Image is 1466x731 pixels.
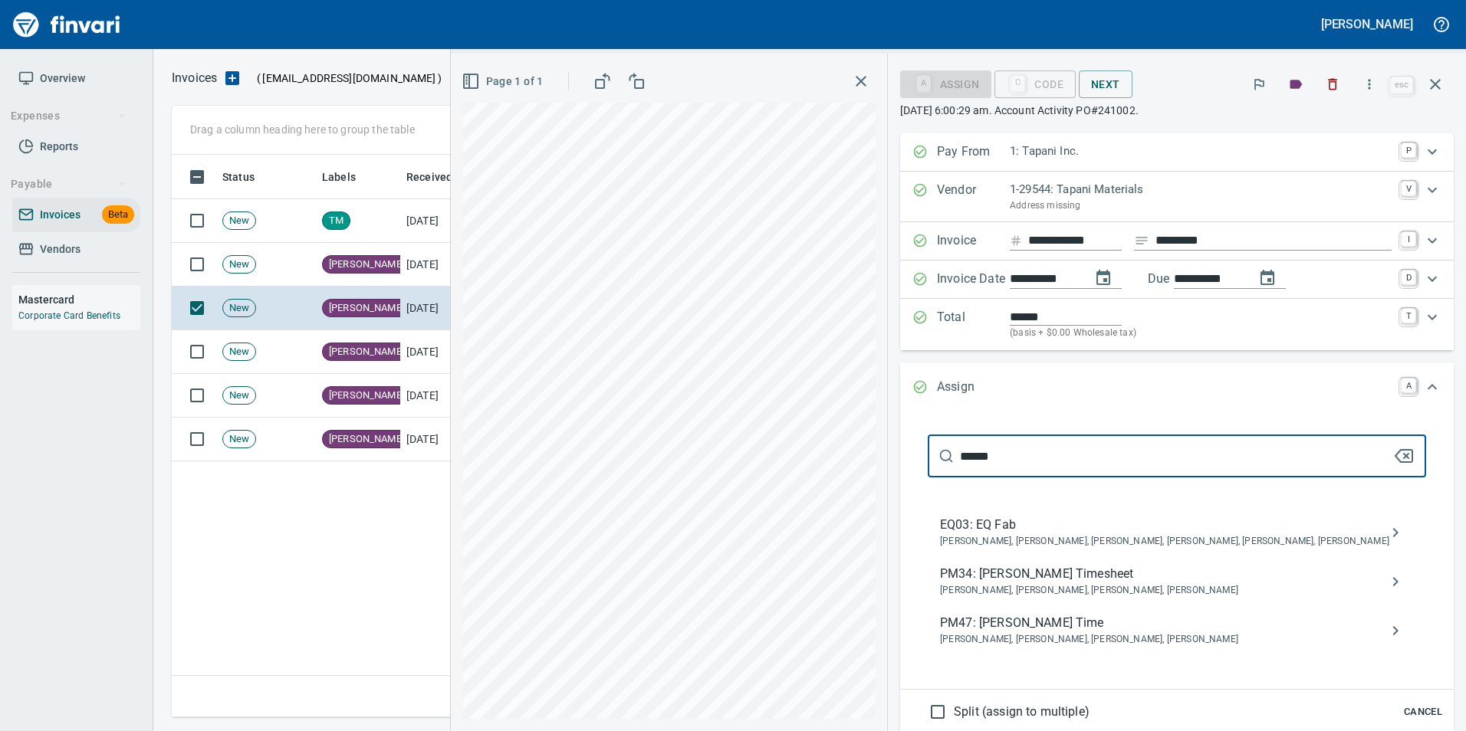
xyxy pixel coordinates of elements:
span: New [223,388,255,403]
span: PM47: [PERSON_NAME] Time [940,614,1389,632]
span: Page 1 of 1 [465,72,544,91]
span: [EMAIL_ADDRESS][DOMAIN_NAME] [261,70,437,86]
a: Overview [12,61,140,96]
span: Labels [322,168,376,186]
span: PM34: [PERSON_NAME] Timesheet [940,565,1389,583]
button: Upload an Invoice [217,69,248,87]
td: [DATE] [400,418,485,461]
span: [PERSON_NAME] [323,345,410,359]
p: Pay From [937,143,1010,162]
div: PM47: [PERSON_NAME] Time[PERSON_NAME], [PERSON_NAME], [PERSON_NAME], [PERSON_NAME] [928,606,1426,655]
img: Finvari [9,6,124,43]
div: Expand [900,299,1454,350]
button: Discard [1316,67,1349,101]
span: Invoices [40,205,81,225]
span: [PERSON_NAME] [323,257,410,272]
p: 1: Tapani Inc. [1010,143,1392,160]
td: [DATE] [400,330,485,374]
span: [PERSON_NAME] [323,388,410,403]
button: Next [1079,70,1132,99]
div: Expand [900,261,1454,299]
span: Reports [40,137,78,156]
td: [DATE] [400,243,485,287]
span: [PERSON_NAME], [PERSON_NAME], [PERSON_NAME], [PERSON_NAME], [PERSON_NAME], [PERSON_NAME] [940,534,1389,549]
span: Expenses [11,107,127,126]
div: Code [994,76,1076,89]
span: TM [323,214,350,228]
span: [PERSON_NAME], [PERSON_NAME], [PERSON_NAME], [PERSON_NAME] [940,583,1389,598]
p: [DATE] 6:00:29 am. Account Activity PO#241002. [900,103,1454,118]
span: Labels [322,168,356,186]
span: New [223,301,255,316]
button: Labels [1279,67,1313,101]
a: InvoicesBeta [12,198,140,232]
div: Expand [900,133,1454,172]
p: Total [937,308,1010,341]
td: [DATE] [400,374,485,418]
td: [DATE] [400,287,485,330]
a: T [1401,308,1416,323]
div: Expand [900,362,1454,413]
svg: Invoice description [1134,233,1149,248]
span: Beta [102,206,134,224]
p: ( ) [248,70,442,86]
p: 1-29544: Tapani Materials [1010,181,1392,198]
h6: Mastercard [18,291,140,308]
a: Corporate Card Benefits [18,310,120,321]
button: More [1353,67,1386,101]
span: Payable [11,175,127,194]
span: New [223,432,255,447]
div: Expand [900,222,1454,261]
button: Page 1 of 1 [459,67,550,96]
button: Cancel [1399,700,1448,724]
span: New [223,214,255,228]
p: Invoices [172,69,217,87]
button: Expenses [5,102,133,130]
span: Status [222,168,255,186]
span: Cancel [1402,703,1444,721]
p: (basis + $0.00 Wholesale tax) [1010,326,1392,341]
span: Next [1091,75,1120,94]
button: [PERSON_NAME] [1317,12,1417,36]
a: V [1401,181,1416,196]
button: change date [1085,260,1122,297]
div: PM34: [PERSON_NAME] Timesheet[PERSON_NAME], [PERSON_NAME], [PERSON_NAME], [PERSON_NAME] [928,557,1426,606]
span: New [223,257,255,272]
span: Received [406,168,472,186]
nav: breadcrumb [172,69,217,87]
p: Invoice [937,231,1010,251]
button: Payable [5,170,133,198]
nav: assign [928,502,1426,661]
span: Overview [40,69,85,88]
a: A [1401,378,1416,393]
button: change due date [1249,260,1286,297]
td: [DATE] [400,199,485,243]
span: Status [222,168,274,186]
span: [PERSON_NAME], [PERSON_NAME], [PERSON_NAME], [PERSON_NAME] [940,632,1389,647]
a: D [1401,270,1416,285]
span: Vendors [40,240,81,259]
a: esc [1390,77,1413,93]
p: Address missing [1010,198,1392,214]
svg: Invoice number [1010,231,1022,250]
span: Split (assign to multiple) [954,703,1090,721]
p: Vendor [937,181,1010,213]
span: New [223,345,255,359]
a: Vendors [12,232,140,267]
button: Flag [1242,67,1276,101]
div: EQ03: EQ Fab[PERSON_NAME], [PERSON_NAME], [PERSON_NAME], [PERSON_NAME], [PERSON_NAME], [PERSON_NAME] [928,508,1426,557]
a: I [1401,231,1416,247]
p: Assign [937,378,1010,398]
p: Due [1148,270,1221,288]
a: P [1401,143,1416,158]
span: EQ03: EQ Fab [940,516,1389,534]
span: [PERSON_NAME] [323,432,410,447]
span: Received [406,168,452,186]
div: Expand [900,172,1454,222]
span: [PERSON_NAME] [323,301,410,316]
a: Reports [12,129,140,164]
h5: [PERSON_NAME] [1321,16,1413,32]
p: Drag a column heading here to group the table [190,122,415,137]
p: Invoice Date [937,270,1010,290]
